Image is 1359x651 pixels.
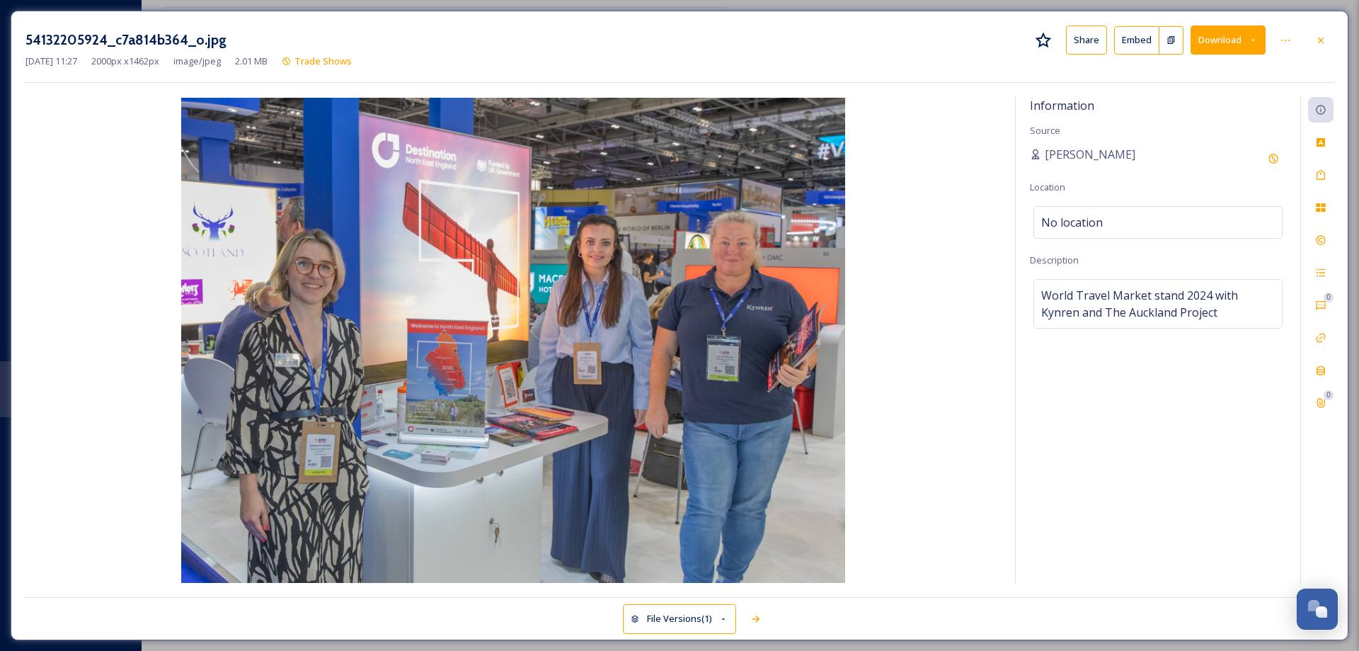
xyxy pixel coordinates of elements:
span: World Travel Market stand 2024 with Kynren and The Auckland Project [1041,287,1275,321]
span: Source [1030,124,1060,137]
span: 2000 px x 1462 px [91,55,159,68]
span: 2.01 MB [235,55,268,68]
button: Open Chat [1297,589,1338,630]
div: 0 [1324,390,1334,400]
span: [DATE] 11:27 [25,55,77,68]
span: Location [1030,181,1065,193]
button: File Versions(1) [623,604,736,633]
span: [PERSON_NAME] [1045,146,1135,163]
span: Description [1030,254,1079,266]
span: No location [1041,214,1103,231]
span: image/jpeg [173,55,221,68]
span: Trade Shows [294,55,352,67]
button: Embed [1114,26,1159,55]
button: Share [1066,26,1107,55]
span: Information [1030,98,1094,113]
h3: 54132205924_c7a814b364_o.jpg [25,30,226,50]
div: 0 [1324,293,1334,302]
img: 54132205924_c7a814b364_o.jpg [25,98,1001,583]
button: Download [1191,26,1266,55]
